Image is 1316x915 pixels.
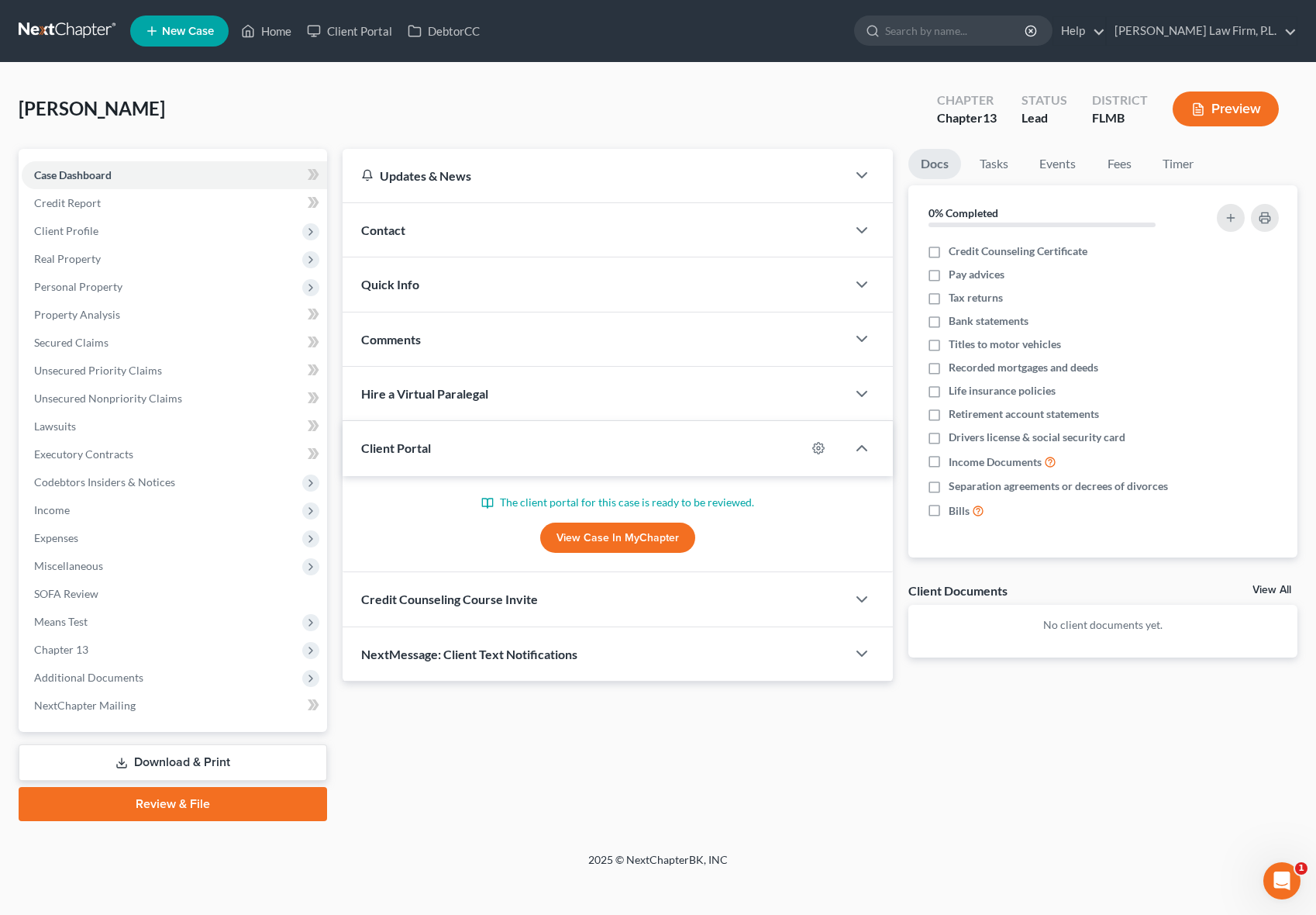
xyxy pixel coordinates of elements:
[34,699,136,712] span: NextChapter Mailing
[22,580,327,608] a: SOFA Review
[34,252,101,265] span: Real Property
[1027,149,1088,179] a: Events
[949,406,1099,422] span: Retirement account statements
[1053,17,1105,45] a: Help
[361,495,875,510] p: The client portal for this case is ready to be reviewed.
[34,531,78,544] span: Expenses
[1092,91,1148,109] div: District
[22,692,327,720] a: NextChapter Mailing
[1094,149,1144,179] a: Fees
[949,360,1098,375] span: Recorded mortgages and deeds
[34,196,101,209] span: Credit Report
[34,587,98,600] span: SOFA Review
[1021,109,1067,127] div: Lead
[983,110,997,125] span: 13
[22,440,327,468] a: Executory Contracts
[908,582,1008,599] div: Client Documents
[19,744,327,781] a: Download & Print
[361,440,431,455] span: Client Portal
[949,337,1061,352] span: Titles to motor vehicles
[22,161,327,189] a: Case Dashboard
[361,223,405,237] span: Contact
[937,109,997,127] div: Chapter
[299,17,400,45] a: Client Portal
[361,167,829,184] div: Updates & News
[949,430,1125,445] span: Drivers license & social security card
[949,383,1056,399] span: Life insurance policies
[34,503,70,516] span: Income
[22,413,327,440] a: Lawsuits
[949,313,1028,329] span: Bank statements
[34,475,175,489] span: Codebtors Insiders & Notices
[361,332,421,347] span: Comments
[22,385,327,413] a: Unsecured Nonpriority Claims
[1092,109,1148,127] div: FLMB
[937,91,997,109] div: Chapter
[22,357,327,385] a: Unsecured Priority Claims
[885,16,1027,45] input: Search by name...
[19,787,327,821] a: Review & File
[22,189,327,217] a: Credit Report
[921,617,1285,633] p: No client documents yet.
[34,392,182,405] span: Unsecured Nonpriority Claims
[1107,17,1297,45] a: [PERSON_NAME] Law Firm, P.L.
[361,277,419,292] span: Quick Info
[34,447,133,461] span: Executory Contracts
[361,592,538,606] span: Credit Counseling Course Invite
[908,149,961,179] a: Docs
[34,168,112,181] span: Case Dashboard
[233,17,299,45] a: Home
[22,329,327,357] a: Secured Claims
[928,206,998,219] strong: 0% Completed
[162,26,214,37] span: New Case
[540,523,695,554] a: View Case in MyChapter
[949,454,1042,470] span: Income Documents
[34,308,120,321] span: Property Analysis
[1173,91,1279,126] button: Preview
[1252,585,1291,596] a: View All
[34,280,122,293] span: Personal Property
[19,97,165,119] span: [PERSON_NAME]
[400,17,487,45] a: DebtorCC
[34,336,109,349] span: Secured Claims
[34,643,88,656] span: Chapter 13
[1021,91,1067,109] div: Status
[34,364,162,377] span: Unsecured Priority Claims
[34,615,88,628] span: Means Test
[34,559,103,572] span: Miscellaneous
[216,852,1100,880] div: 2025 © NextChapterBK, INC
[34,420,76,433] span: Lawsuits
[22,301,327,329] a: Property Analysis
[967,149,1021,179] a: Tasks
[34,671,143,684] span: Additional Documents
[361,386,488,401] span: Hire a Virtual Paralegal
[1263,862,1300,899] iframe: Intercom live chat
[949,290,1003,306] span: Tax returns
[949,503,970,519] span: Bills
[361,647,577,661] span: NextMessage: Client Text Notifications
[1150,149,1206,179] a: Timer
[34,224,98,237] span: Client Profile
[1295,862,1307,875] span: 1
[949,267,1004,282] span: Pay advices
[949,478,1168,494] span: Separation agreements or decrees of divorces
[949,243,1087,259] span: Credit Counseling Certificate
